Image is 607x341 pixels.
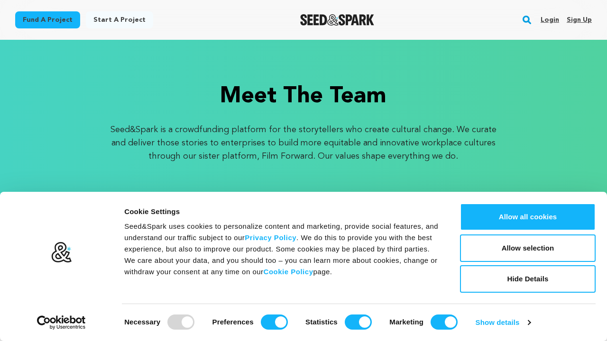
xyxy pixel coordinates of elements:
[305,318,338,326] strong: Statistics
[541,12,559,27] a: Login
[51,242,72,263] img: logo
[212,318,254,326] strong: Preferences
[300,14,375,26] a: Seed&Spark Homepage
[20,315,103,330] a: Usercentrics Cookiebot - opens in a new window
[220,85,386,108] h3: Meet the team
[124,318,160,326] strong: Necessary
[389,318,423,326] strong: Marketing
[15,11,80,28] a: Fund a project
[124,221,439,278] div: Seed&Spark uses cookies to personalize content and marketing, provide social features, and unders...
[300,14,375,26] img: Seed&Spark Logo Dark Mode
[460,265,596,293] button: Hide Details
[264,268,313,276] a: Cookie Policy
[245,233,296,242] a: Privacy Policy
[460,203,596,231] button: Allow all cookies
[460,234,596,262] button: Allow selection
[124,206,439,217] div: Cookie Settings
[109,123,498,163] p: Seed&Spark is a crowdfunding platform for the storytellers who create cultural change. We curate ...
[476,315,531,330] a: Show details
[567,12,592,27] a: Sign up
[86,11,153,28] a: Start a project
